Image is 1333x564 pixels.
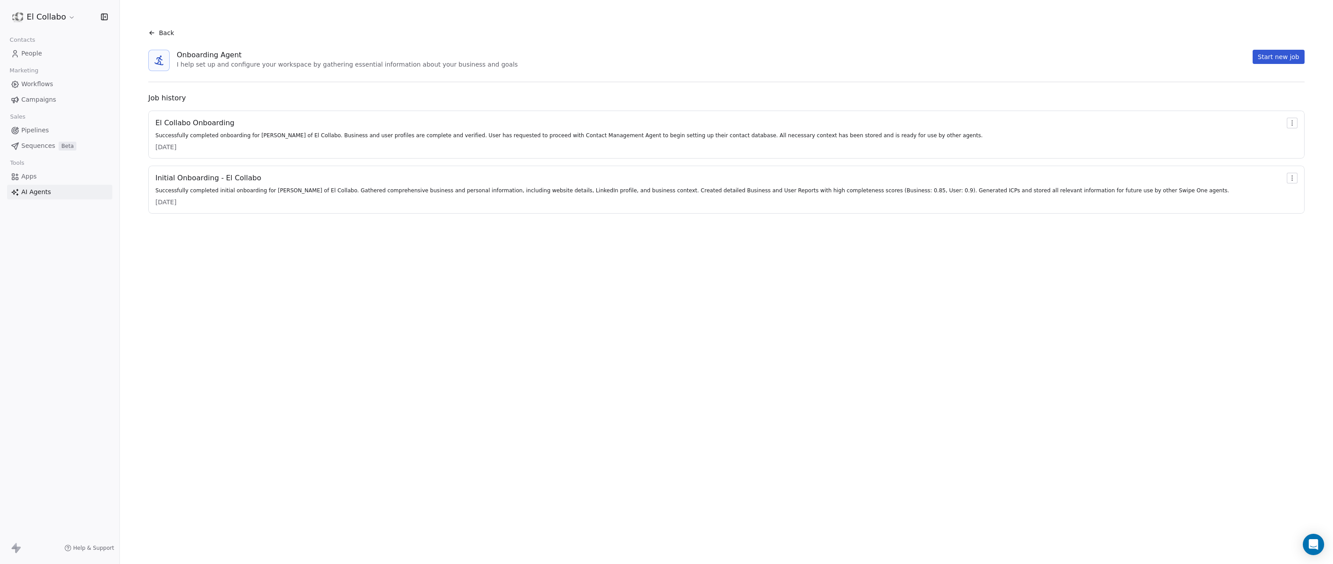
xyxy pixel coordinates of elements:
[11,9,77,24] button: El Collabo
[177,50,518,60] div: Onboarding Agent
[21,172,37,181] span: Apps
[7,92,112,107] a: Campaigns
[7,169,112,184] a: Apps
[6,156,28,170] span: Tools
[7,46,112,61] a: People
[21,126,49,135] span: Pipelines
[7,139,112,153] a: SequencesBeta
[21,49,42,58] span: People
[155,143,983,151] div: [DATE]
[6,110,29,123] span: Sales
[155,187,1229,194] div: Successfully completed initial onboarding for [PERSON_NAME] of El Collabo. Gathered comprehensive...
[64,544,114,552] a: Help & Support
[12,12,23,22] img: Elcollabo%20logo%20smaller.png
[73,544,114,552] span: Help & Support
[159,28,174,37] span: Back
[155,173,1229,183] div: Initial Onboarding - El Collabo
[7,123,112,138] a: Pipelines
[21,79,53,89] span: Workflows
[21,95,56,104] span: Campaigns
[6,33,39,47] span: Contacts
[155,198,1229,207] div: [DATE]
[177,60,518,69] div: I help set up and configure your workspace by gathering essential information about your business...
[21,187,51,197] span: AI Agents
[1253,50,1305,64] button: Start new job
[6,64,42,77] span: Marketing
[148,93,1305,103] div: Job history
[7,77,112,91] a: Workflows
[1303,534,1324,555] div: Open Intercom Messenger
[27,11,66,23] span: El Collabo
[59,142,76,151] span: Beta
[21,141,55,151] span: Sequences
[155,118,983,128] div: El Collabo Onboarding
[155,132,983,139] div: Successfully completed onboarding for [PERSON_NAME] of El Collabo. Business and user profiles are...
[7,185,112,199] a: AI Agents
